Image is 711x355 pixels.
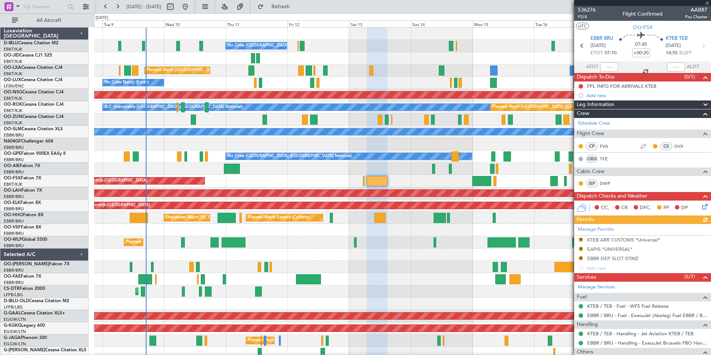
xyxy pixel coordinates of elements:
[4,201,20,205] span: OO-ELK
[4,323,21,328] span: G-KGKG
[576,23,589,29] button: UTC
[660,142,672,150] div: CS
[102,20,164,27] div: Tue 9
[586,92,707,99] div: Add new
[4,53,19,58] span: OO-JID
[4,299,29,303] span: D-IBLU-OLD
[4,96,22,101] a: EBKT/KJK
[4,65,62,70] a: OO-LXACessna Citation CJ4
[4,139,53,144] a: N604GFChallenger 604
[586,63,598,71] span: ATOT
[8,15,81,26] button: All Aircraft
[684,273,695,281] span: (5/7)
[164,20,226,27] div: Wed 10
[577,167,605,176] span: Cabin Crew
[4,348,45,352] span: G-[PERSON_NAME]
[586,142,598,150] div: CP
[666,42,681,49] span: [DATE]
[248,212,309,223] div: Planned Maint Geneva (Cointrin)
[4,231,24,236] a: EBBR/BRU
[4,71,22,77] a: EBKT/KJK
[640,204,651,212] span: DFC,
[4,115,64,119] a: OO-ZUNCessna Citation CJ4
[4,169,24,175] a: EBBR/BRU
[4,317,26,322] a: EGGW/LTN
[4,336,21,340] span: G-JAGA
[228,40,352,51] div: No Crew [GEOGRAPHIC_DATA] ([GEOGRAPHIC_DATA] National)
[4,139,21,144] span: N604GF
[4,341,26,347] a: EGGW/LTN
[4,182,22,187] a: EBKT/KJK
[4,218,24,224] a: EBBR/BRU
[587,340,707,346] a: EBBR / BRU - Handling - ExecuJet Brussels FBO Handling Abelag
[4,102,22,107] span: OO-ROK
[63,200,150,211] div: Planned Maint Kortrijk-[GEOGRAPHIC_DATA]
[4,274,21,279] span: OO-FAE
[674,143,691,150] a: GVK
[4,262,49,266] span: OO-[PERSON_NAME]
[4,323,45,328] a: G-KGKGLegacy 600
[4,102,64,107] a: OO-ROKCessna Citation CJ4
[4,292,23,298] a: LFPB/LBG
[4,287,45,291] a: CS-DTRFalcon 2000
[587,312,707,319] a: EBBR / BRU - Fuel - ExecuJet (Abelag) Fuel EBBR / BRU
[4,41,18,45] span: D-IBLU
[4,90,22,95] span: OO-NSG
[138,286,224,297] div: Planned Maint Mugla ([GEOGRAPHIC_DATA])
[4,127,63,131] a: OO-SLMCessna Citation XLS
[4,120,22,126] a: EBKT/KJK
[4,59,22,64] a: EBKT/KJK
[578,120,610,127] a: Schedule Crew
[23,1,65,12] input: Trip Number
[4,237,47,242] a: OO-WLPGlobal 5500
[226,20,287,27] div: Thu 11
[147,65,281,76] div: Planned Maint [GEOGRAPHIC_DATA] ([GEOGRAPHIC_DATA] National)
[349,20,411,27] div: Sat 13
[4,41,58,45] a: D-IBLUCessna Citation M2
[4,176,21,180] span: OO-FSX
[4,176,41,180] a: OO-FSXFalcon 7X
[96,15,108,21] div: [DATE]
[4,151,21,156] span: OO-GPE
[578,284,615,291] a: Manage Services
[4,188,22,193] span: OO-LAH
[621,204,628,212] span: CR
[287,20,349,27] div: Fri 12
[591,49,603,57] span: ETOT
[4,164,40,168] a: OO-AIEFalcon 7X
[4,90,64,95] a: OO-NSGCessna Citation CJ4
[254,1,299,13] button: Refresh
[248,335,365,346] div: Planned Maint [GEOGRAPHIC_DATA] ([GEOGRAPHIC_DATA])
[635,41,647,48] span: 07:45
[4,311,65,316] a: G-GAALCessna Citation XLS+
[577,129,604,138] span: Flight Crew
[4,151,65,156] a: OO-GPEFalcon 900EX EASy II
[4,164,20,168] span: OO-AIE
[681,204,688,212] span: DP
[492,102,609,113] div: Planned Maint [GEOGRAPHIC_DATA] ([GEOGRAPHIC_DATA])
[4,78,62,82] a: OO-LUXCessna Citation CJ4
[622,10,663,18] div: Flight Confirmed
[104,102,243,113] div: A/C Unavailable [GEOGRAPHIC_DATA] ([GEOGRAPHIC_DATA] National)
[265,4,296,9] span: Refresh
[577,109,589,118] span: Crew
[591,42,606,49] span: [DATE]
[591,35,613,42] span: EBBR BRU
[4,78,21,82] span: OO-LUX
[666,49,678,57] span: 14:55
[605,49,617,57] span: 07:10
[4,145,24,150] a: EBBR/BRU
[679,49,691,57] span: ELDT
[4,225,41,230] a: OO-VSFFalcon 8X
[577,273,596,282] span: Services
[685,14,707,20] span: Pos Charter
[578,6,596,14] span: 536276
[577,100,614,109] span: Leg Information
[4,65,21,70] span: OO-LXA
[4,127,22,131] span: OO-SLM
[104,77,149,88] div: No Crew Nancy (Essey)
[4,280,24,285] a: EBBR/BRU
[578,14,596,20] span: P2/4
[4,213,23,217] span: OO-HHO
[663,204,669,212] span: FP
